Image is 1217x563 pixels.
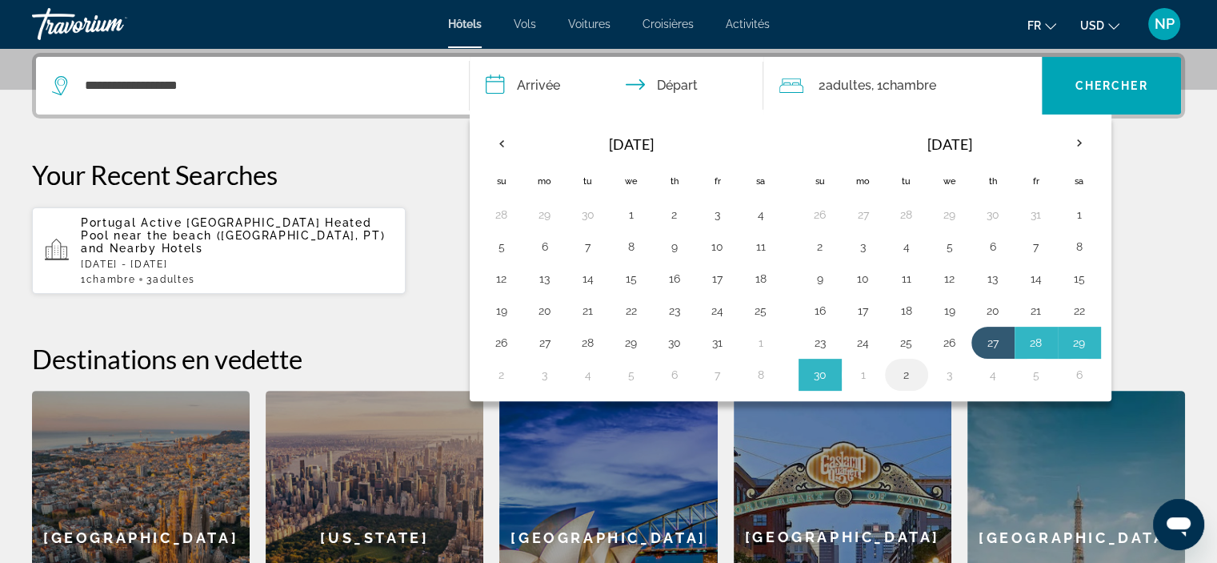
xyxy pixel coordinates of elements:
button: Day 3 [937,364,963,386]
button: Day 3 [851,235,876,258]
button: Day 23 [807,332,833,354]
button: Day 5 [489,235,514,258]
button: Day 6 [1067,364,1092,386]
button: Day 1 [619,203,644,226]
button: Day 7 [575,235,601,258]
button: Day 19 [489,300,514,322]
span: Hôtels [448,18,482,30]
button: Day 8 [619,235,644,258]
th: [DATE] [842,125,1058,163]
button: Day 30 [807,364,833,386]
span: and Nearby Hotels [81,242,203,255]
button: Day 6 [532,235,558,258]
button: Day 14 [1023,267,1049,290]
button: Day 17 [705,267,731,290]
span: NP [1155,16,1175,32]
button: Day 22 [619,300,644,322]
button: Day 12 [489,267,514,290]
button: Change currency [1080,14,1119,37]
button: Day 19 [937,300,963,322]
span: Adultes [153,274,195,285]
button: Day 30 [980,203,1006,226]
button: Day 9 [662,235,687,258]
button: Day 30 [575,203,601,226]
button: Day 14 [575,267,601,290]
button: Day 23 [662,300,687,322]
button: Day 11 [894,267,919,290]
button: Day 26 [489,332,514,354]
button: Day 3 [532,364,558,386]
span: Voitures [568,18,611,30]
button: Day 5 [619,364,644,386]
span: Adultes [825,78,871,93]
button: Day 20 [532,300,558,322]
iframe: Bouton de lancement de la fenêtre de messagerie [1153,499,1204,550]
button: Change language [1027,14,1056,37]
button: Day 28 [894,203,919,226]
button: Day 24 [705,300,731,322]
button: Day 1 [1067,203,1092,226]
button: Day 29 [1067,332,1092,354]
button: Day 27 [980,332,1006,354]
p: [DATE] - [DATE] [81,259,393,270]
span: Chambre [882,78,935,93]
button: Day 28 [489,203,514,226]
span: 2 [818,74,871,97]
span: , 1 [871,74,935,97]
button: Day 4 [980,364,1006,386]
button: Day 5 [937,235,963,258]
button: Previous month [480,125,523,162]
button: Day 4 [575,364,601,386]
button: Day 8 [748,364,774,386]
button: Day 3 [705,203,731,226]
p: Your Recent Searches [32,159,1185,191]
button: Day 4 [894,235,919,258]
button: Day 2 [894,364,919,386]
button: Day 28 [575,332,601,354]
button: Day 16 [662,267,687,290]
button: Day 21 [575,300,601,322]
button: Day 20 [980,300,1006,322]
button: Day 17 [851,300,876,322]
button: Day 25 [748,300,774,322]
button: Day 11 [748,235,774,258]
button: Day 30 [662,332,687,354]
button: Day 7 [1023,235,1049,258]
button: Day 12 [937,267,963,290]
button: Day 18 [894,300,919,322]
button: Day 2 [662,203,687,226]
span: Activités [726,18,770,30]
span: 3 [146,274,194,285]
button: Day 13 [532,267,558,290]
span: USD [1080,19,1104,32]
span: 1 [81,274,135,285]
span: Chambre [86,274,136,285]
button: Day 1 [851,364,876,386]
h2: Destinations en vedette [32,343,1185,375]
button: Day 22 [1067,300,1092,322]
button: Day 16 [807,300,833,322]
button: Day 31 [705,332,731,354]
button: Day 29 [532,203,558,226]
button: Next month [1058,125,1101,162]
button: Day 29 [619,332,644,354]
button: Day 6 [662,364,687,386]
button: Day 9 [807,267,833,290]
button: Chercher [1042,57,1181,115]
button: Check in and out dates [470,57,764,115]
button: Day 2 [489,364,514,386]
button: Day 18 [748,267,774,290]
button: Day 27 [532,332,558,354]
button: Day 5 [1023,364,1049,386]
button: Travelers: 2 adults, 0 children [763,57,1042,115]
button: Day 8 [1067,235,1092,258]
a: Croisières [643,18,694,30]
button: Day 6 [980,235,1006,258]
div: Search widget [36,57,1181,115]
button: Day 27 [851,203,876,226]
button: User Menu [1143,7,1185,41]
button: Day 24 [851,332,876,354]
button: Day 2 [807,235,833,258]
button: Day 31 [1023,203,1049,226]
